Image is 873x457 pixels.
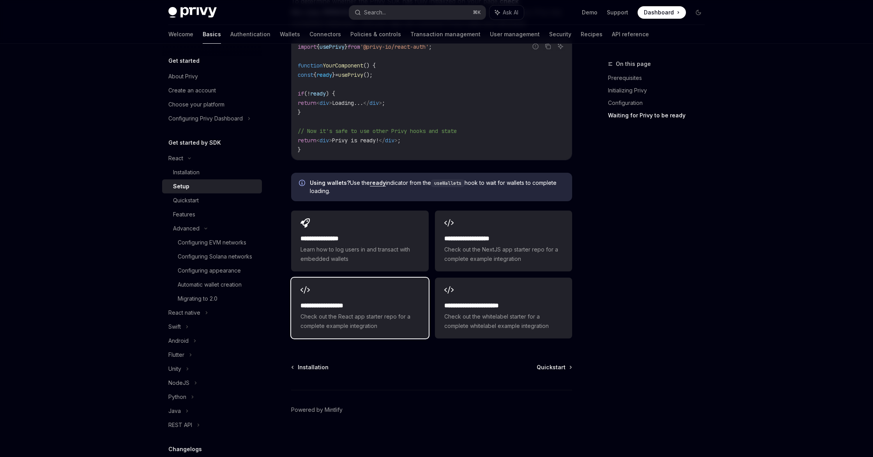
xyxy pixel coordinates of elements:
[168,406,181,416] div: Java
[364,8,386,17] div: Search...
[348,43,360,50] span: from
[555,41,566,51] button: Ask AI
[581,25,603,44] a: Recipes
[168,138,221,147] h5: Get started by SDK
[300,245,419,264] span: Learn how to log users in and transact with embedded wallets
[173,224,200,233] div: Advanced
[298,137,316,144] span: return
[178,280,242,289] div: Automatic wallet creation
[173,210,195,219] div: Features
[338,71,363,78] span: usePrivy
[162,179,262,193] a: Setup
[203,25,221,44] a: Basics
[173,182,189,191] div: Setup
[608,84,711,97] a: Initializing Privy
[320,43,345,50] span: usePrivy
[162,207,262,221] a: Features
[394,137,398,144] span: >
[298,128,457,135] span: // Now it's safe to use other Privy hooks and state
[316,137,320,144] span: <
[298,90,304,97] span: if
[310,179,564,195] span: Use the indicator from the hook to wait for wallets to complete loading.
[162,292,262,306] a: Migrating to 2.0
[178,252,252,261] div: Configuring Solana networks
[363,71,373,78] span: ();
[379,137,385,144] span: </
[316,43,320,50] span: {
[582,9,597,16] a: Demo
[162,264,262,278] a: Configuring appearance
[168,420,192,430] div: REST API
[332,99,363,106] span: Loading...
[444,245,563,264] span: Check out the NextJS app starter repo for a complete example integration
[162,278,262,292] a: Automatic wallet creation
[300,312,419,331] span: Check out the React app starter repo for a complete example integration
[644,9,674,16] span: Dashboard
[310,90,326,97] span: ready
[473,9,481,16] span: ⌘ K
[323,62,363,69] span: YourComponent
[168,86,216,95] div: Create an account
[608,97,711,109] a: Configuration
[178,238,246,247] div: Configuring EVM networks
[162,83,262,97] a: Create an account
[292,363,329,371] a: Installation
[503,9,518,16] span: Ask AI
[178,266,241,275] div: Configuring appearance
[298,363,329,371] span: Installation
[299,180,307,188] svg: Info
[168,56,200,66] h5: Get started
[173,196,199,205] div: Quickstart
[490,5,524,19] button: Ask AI
[537,363,566,371] span: Quickstart
[168,72,198,81] div: About Privy
[379,99,382,106] span: >
[162,69,262,83] a: About Privy
[370,179,386,186] a: ready
[363,99,369,106] span: </
[178,294,217,303] div: Migrating to 2.0
[329,99,332,106] span: >
[398,137,401,144] span: ;
[530,41,541,51] button: Report incorrect code
[168,392,186,402] div: Python
[363,62,376,69] span: () {
[298,109,301,116] span: }
[607,9,628,16] a: Support
[316,71,332,78] span: ready
[431,179,465,187] code: useWallets
[385,137,394,144] span: div
[326,90,335,97] span: ) {
[608,109,711,122] a: Waiting for Privy to be ready
[168,445,202,454] h5: Changelogs
[320,137,329,144] span: div
[298,146,301,153] span: }
[490,25,540,44] a: User management
[349,5,486,19] button: Search...⌘K
[329,137,332,144] span: >
[332,71,335,78] span: }
[168,154,183,163] div: React
[444,312,563,331] span: Check out the whitelabel starter for a complete whitelabel example integration
[335,71,338,78] span: =
[162,250,262,264] a: Configuring Solana networks
[168,350,184,360] div: Flutter
[638,6,686,19] a: Dashboard
[435,278,572,338] a: **** **** **** **** ***Check out the whitelabel starter for a complete whitelabel example integra...
[429,43,432,50] span: ;
[162,165,262,179] a: Installation
[350,25,401,44] a: Policies & controls
[692,6,705,19] button: Toggle dark mode
[382,99,385,106] span: ;
[298,71,313,78] span: const
[168,308,200,317] div: React native
[168,336,189,345] div: Android
[162,193,262,207] a: Quickstart
[280,25,300,44] a: Wallets
[298,43,316,50] span: import
[230,25,270,44] a: Authentication
[168,7,217,18] img: dark logo
[168,25,193,44] a: Welcome
[410,25,481,44] a: Transaction management
[320,99,329,106] span: div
